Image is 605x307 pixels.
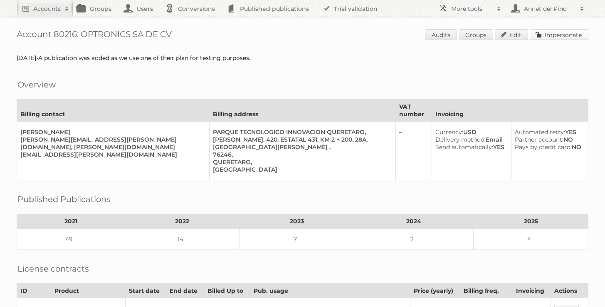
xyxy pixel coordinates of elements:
[213,166,389,173] div: [GEOGRAPHIC_DATA]
[204,284,250,298] th: Billed Up to
[20,136,202,158] div: [PERSON_NAME][EMAIL_ADDRESS][PERSON_NAME][DOMAIN_NAME], [PERSON_NAME][DOMAIN_NAME][EMAIL_ADDRESS]...
[459,29,493,40] a: Groups
[410,284,460,298] th: Price (yearly)
[250,284,410,298] th: Pub. usage
[213,128,389,151] div: PARQUE TECNOLOGICO INNOVACION QUERETARO, [PERSON_NAME]. 420, ESTATAL 431, KM 2 + 200, 28A, [GEOGR...
[20,128,202,136] div: [PERSON_NAME]
[17,262,89,275] h2: License contracts
[240,214,354,229] th: 2023
[551,284,588,298] th: Actions
[395,100,432,122] th: VAT number
[530,29,588,40] a: Impersonate
[17,193,111,205] h2: Published Publications
[460,284,513,298] th: Billing freq.
[515,143,572,151] span: Pays by credit card:
[125,214,240,229] th: 2022
[435,136,486,143] span: Delivery method:
[17,29,588,42] h1: Account 80216: OPTRONICS SA DE CV
[435,128,504,136] div: USD
[209,100,395,122] th: Billing address
[126,284,166,298] th: Start date
[515,128,581,136] div: YES
[125,229,240,250] td: 14
[354,229,474,250] td: 2
[17,54,588,62] div: [DATE]-A publication was added as we use one of their plan for testing purposes.
[435,143,504,151] div: YES
[17,284,51,298] th: ID
[435,128,463,136] span: Currency:
[515,143,581,151] div: NO
[213,151,389,158] div: 76246,
[17,100,210,122] th: Billing contact
[513,284,551,298] th: Invoicing
[166,284,204,298] th: End date
[17,229,125,250] td: 49
[515,136,581,143] div: NO
[395,122,432,180] td: –
[354,214,474,229] th: 2024
[432,100,588,122] th: Invoicing
[33,5,61,13] h2: Accounts
[522,5,576,13] h2: Annet del Pino
[213,158,389,166] div: QUERETARO,
[240,229,354,250] td: 7
[474,214,588,229] th: 2025
[451,5,493,13] h2: More tools
[425,29,457,40] a: Audits
[17,78,56,91] h2: Overview
[435,136,504,143] div: Email
[515,136,563,143] span: Partner account:
[435,143,493,151] span: Send automatically:
[51,284,126,298] th: Product
[515,128,565,136] span: Automated retry:
[17,214,125,229] th: 2021
[495,29,528,40] a: Edit
[474,229,588,250] td: 4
